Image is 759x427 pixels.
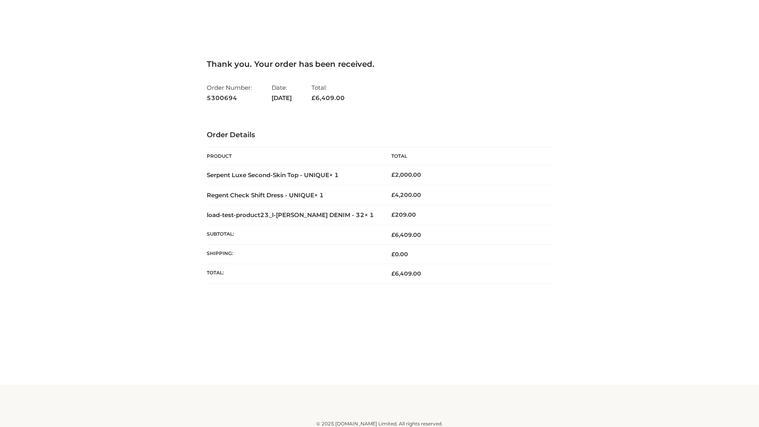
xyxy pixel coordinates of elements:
span: £ [391,251,395,258]
span: £ [312,94,315,102]
strong: 5300694 [207,93,252,103]
strong: × 1 [364,211,374,219]
bdi: 2,000.00 [391,171,421,178]
strong: × 1 [314,191,324,199]
th: Shipping: [207,245,379,264]
span: 6,409.00 [312,94,345,102]
h3: Thank you. Your order has been received. [207,59,552,69]
bdi: 0.00 [391,251,408,258]
span: £ [391,270,395,277]
th: Subtotal: [207,225,379,244]
h3: Order Details [207,131,552,140]
span: 6,409.00 [391,270,421,277]
bdi: 4,200.00 [391,191,421,198]
th: Product [207,147,379,165]
th: Total [379,147,552,165]
span: £ [391,231,395,238]
li: Total: [312,81,345,105]
li: Order Number: [207,81,252,105]
span: £ [391,211,395,218]
li: Date: [272,81,292,105]
span: 6,409.00 [391,231,421,238]
strong: Regent Check Shift Dress - UNIQUE [207,191,324,199]
th: Total: [207,264,379,283]
strong: Serpent Luxe Second-Skin Top - UNIQUE [207,171,339,179]
span: £ [391,191,395,198]
bdi: 209.00 [391,211,416,218]
strong: load-test-product23_l-[PERSON_NAME] DENIM - 32 [207,211,374,219]
span: £ [391,171,395,178]
strong: × 1 [329,171,339,179]
strong: [DATE] [272,93,292,103]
